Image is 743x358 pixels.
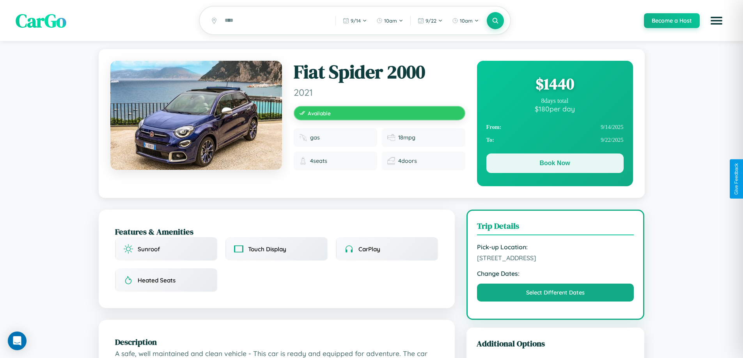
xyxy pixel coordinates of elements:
span: [STREET_ADDRESS] [477,254,634,262]
span: 10am [460,18,473,24]
span: 9 / 22 [426,18,436,24]
div: $ 1440 [486,73,624,94]
h2: Features & Amenities [115,226,438,237]
button: Become a Host [644,13,700,28]
img: Fuel type [299,134,307,141]
button: 9/22 [414,14,447,27]
div: $ 180 per day [486,104,624,113]
h3: Trip Details [477,220,634,235]
img: Doors [387,157,395,165]
h1: Fiat Spider 2000 [294,61,465,83]
strong: Pick-up Location: [477,243,634,251]
strong: Change Dates: [477,270,634,277]
strong: From: [486,124,502,131]
span: Available [308,110,331,116]
div: 9 / 14 / 2025 [486,121,624,134]
div: Open Intercom Messenger [8,332,27,350]
span: gas [310,134,320,141]
button: 10am [448,14,483,27]
div: 8 days total [486,97,624,104]
span: CarGo [16,8,66,34]
h3: Additional Options [477,338,635,349]
span: 9 / 14 [351,18,361,24]
div: 9 / 22 / 2025 [486,134,624,146]
span: Touch Display [248,245,286,253]
img: Fiat Spider 2000 2021 [110,61,282,170]
button: Select Different Dates [477,284,634,302]
span: 2021 [294,86,465,98]
div: Give Feedback [734,163,739,195]
button: 10am [372,14,407,27]
span: 18 mpg [398,134,415,141]
span: Sunroof [138,245,160,253]
span: Heated Seats [138,277,176,284]
span: 10am [384,18,397,24]
span: 4 doors [398,157,417,164]
button: 9/14 [339,14,371,27]
strong: To: [486,137,494,143]
img: Fuel efficiency [387,134,395,141]
button: Book Now [486,153,624,173]
span: 4 seats [310,157,327,164]
button: Open menu [706,10,727,32]
h2: Description [115,336,438,347]
img: Seats [299,157,307,165]
span: CarPlay [358,245,380,253]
